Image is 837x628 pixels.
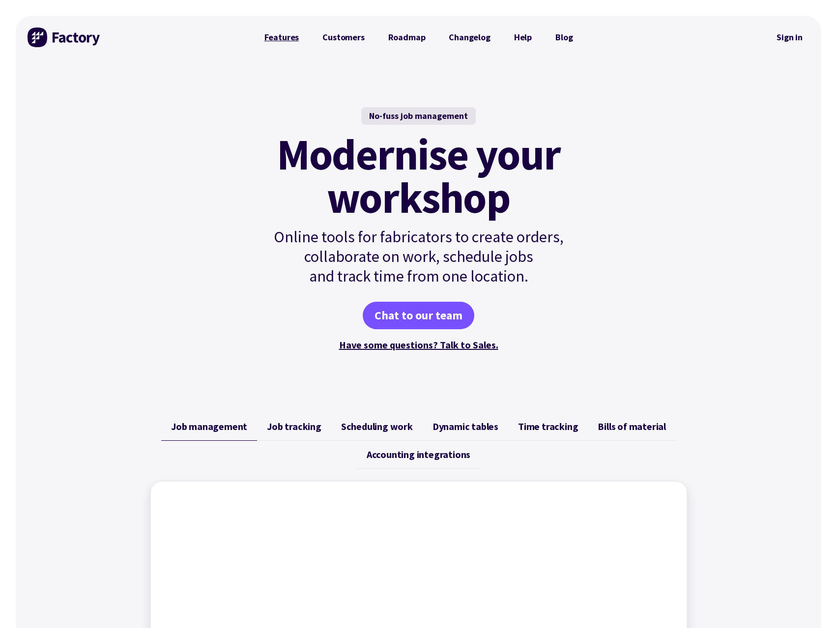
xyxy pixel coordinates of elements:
[770,26,809,49] nav: Secondary Navigation
[433,421,498,432] span: Dynamic tables
[376,28,437,47] a: Roadmap
[253,28,585,47] nav: Primary Navigation
[770,26,809,49] a: Sign in
[437,28,502,47] a: Changelog
[367,449,470,460] span: Accounting integrations
[277,133,560,219] mark: Modernise your workshop
[361,107,476,125] div: No-fuss job management
[673,522,837,628] iframe: Chat Widget
[518,421,578,432] span: Time tracking
[339,339,498,351] a: Have some questions? Talk to Sales.
[544,28,584,47] a: Blog
[502,28,544,47] a: Help
[363,302,474,329] a: Chat to our team
[253,28,311,47] a: Features
[598,421,666,432] span: Bills of material
[28,28,101,47] img: Factory
[311,28,376,47] a: Customers
[171,421,247,432] span: Job management
[267,421,321,432] span: Job tracking
[341,421,413,432] span: Scheduling work
[253,227,585,286] p: Online tools for fabricators to create orders, collaborate on work, schedule jobs and track time ...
